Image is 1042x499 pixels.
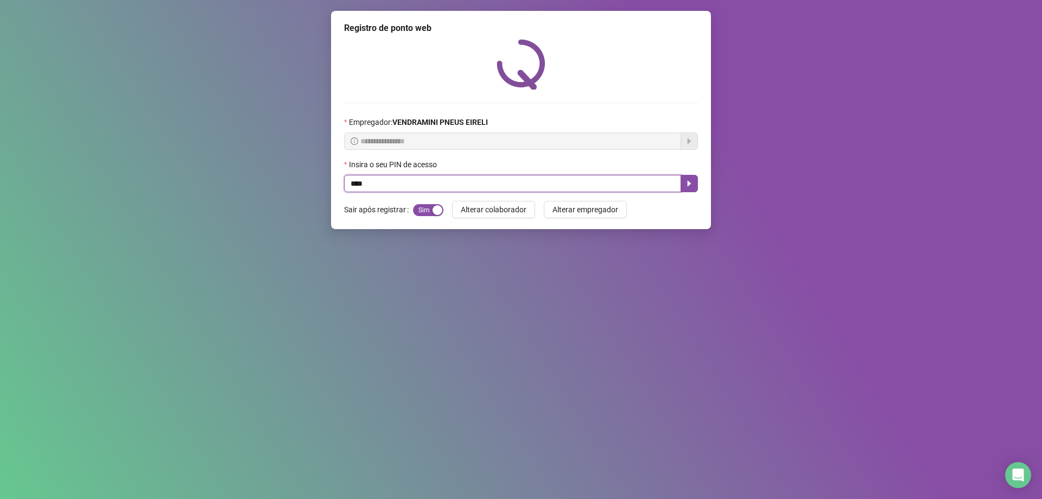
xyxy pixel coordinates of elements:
span: Alterar empregador [552,204,618,216]
strong: VENDRAMINI PNEUS EIRELI [392,118,488,127]
label: Sair após registrar [344,201,413,218]
button: Alterar colaborador [452,201,535,218]
span: info-circle [351,137,358,145]
span: Alterar colaborador [461,204,526,216]
button: Alterar empregador [544,201,627,218]
div: Registro de ponto web [344,22,698,35]
label: Insira o seu PIN de acesso [344,159,444,170]
span: caret-right [685,179,694,188]
div: Open Intercom Messenger [1005,462,1031,488]
img: QRPoint [497,39,545,90]
span: Empregador : [349,116,488,128]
